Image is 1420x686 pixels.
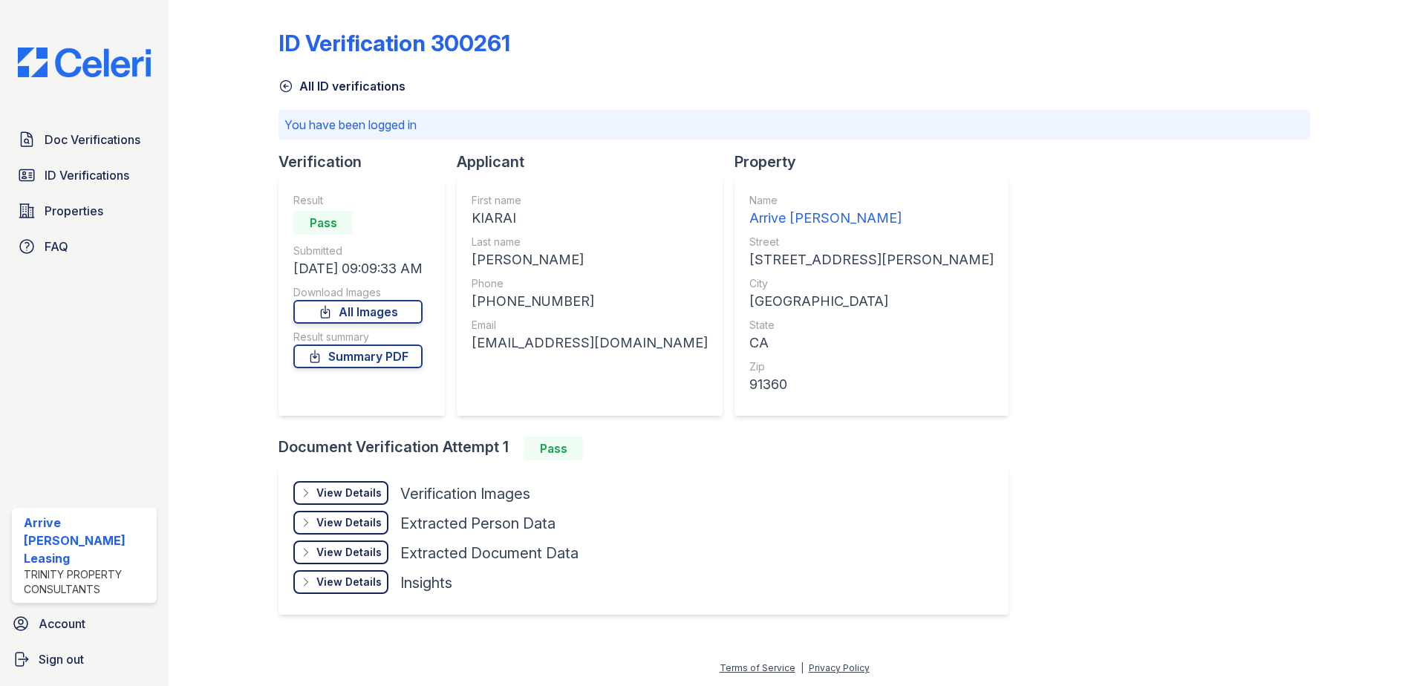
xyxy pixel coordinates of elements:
[293,344,423,368] a: Summary PDF
[472,333,708,353] div: [EMAIL_ADDRESS][DOMAIN_NAME]
[293,211,353,235] div: Pass
[735,151,1020,172] div: Property
[45,238,68,255] span: FAQ
[472,193,708,208] div: First name
[45,131,140,148] span: Doc Verifications
[472,235,708,249] div: Last name
[749,208,994,229] div: Arrive [PERSON_NAME]
[293,244,423,258] div: Submitted
[24,514,151,567] div: Arrive [PERSON_NAME] Leasing
[293,193,423,208] div: Result
[749,359,994,374] div: Zip
[293,285,423,300] div: Download Images
[12,232,157,261] a: FAQ
[45,166,129,184] span: ID Verifications
[400,572,452,593] div: Insights
[809,662,870,673] a: Privacy Policy
[472,249,708,270] div: [PERSON_NAME]
[6,609,163,638] a: Account
[279,151,457,172] div: Verification
[801,662,804,673] div: |
[316,545,382,560] div: View Details
[472,291,708,312] div: [PHONE_NUMBER]
[6,644,163,674] a: Sign out
[749,193,994,229] a: Name Arrive [PERSON_NAME]
[472,208,708,229] div: KIARAI
[45,202,103,220] span: Properties
[279,77,406,95] a: All ID verifications
[39,650,84,668] span: Sign out
[6,48,163,77] img: CE_Logo_Blue-a8612792a0a2168367f1c8372b55b34899dd931a85d93a1a3d3e32e68fde9ad4.png
[749,374,994,395] div: 91360
[316,515,382,530] div: View Details
[749,333,994,353] div: CA
[12,196,157,226] a: Properties
[457,151,735,172] div: Applicant
[749,193,994,208] div: Name
[316,486,382,500] div: View Details
[24,567,151,597] div: Trinity Property Consultants
[472,318,708,333] div: Email
[524,437,583,460] div: Pass
[472,276,708,291] div: Phone
[279,30,510,56] div: ID Verification 300261
[39,615,85,633] span: Account
[284,116,1304,134] p: You have been logged in
[720,662,795,673] a: Terms of Service
[400,483,530,504] div: Verification Images
[749,276,994,291] div: City
[749,235,994,249] div: Street
[279,437,1020,460] div: Document Verification Attempt 1
[12,125,157,154] a: Doc Verifications
[293,300,423,324] a: All Images
[316,575,382,589] div: View Details
[293,258,423,279] div: [DATE] 09:09:33 AM
[12,160,157,190] a: ID Verifications
[749,318,994,333] div: State
[749,291,994,312] div: [GEOGRAPHIC_DATA]
[400,543,579,563] div: Extracted Document Data
[400,513,556,534] div: Extracted Person Data
[749,249,994,270] div: [STREET_ADDRESS][PERSON_NAME]
[293,330,423,344] div: Result summary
